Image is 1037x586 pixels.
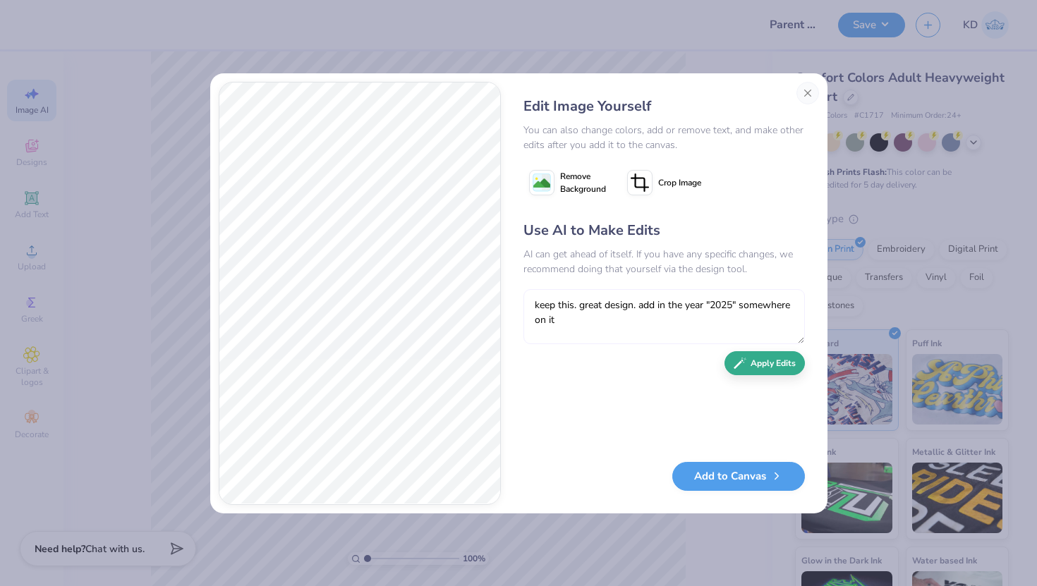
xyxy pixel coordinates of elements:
[621,165,710,200] button: Crop Image
[796,82,819,104] button: Close
[658,176,701,189] span: Crop Image
[560,170,606,195] span: Remove Background
[523,289,805,344] textarea: keep this. great design. add in the year "2025" somewhere on it
[523,96,805,117] div: Edit Image Yourself
[523,165,612,200] button: Remove Background
[724,351,805,376] button: Apply Edits
[523,220,805,241] div: Use AI to Make Edits
[523,123,805,152] div: You can also change colors, add or remove text, and make other edits after you add it to the canvas.
[672,462,805,491] button: Add to Canvas
[523,247,805,276] div: AI can get ahead of itself. If you have any specific changes, we recommend doing that yourself vi...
